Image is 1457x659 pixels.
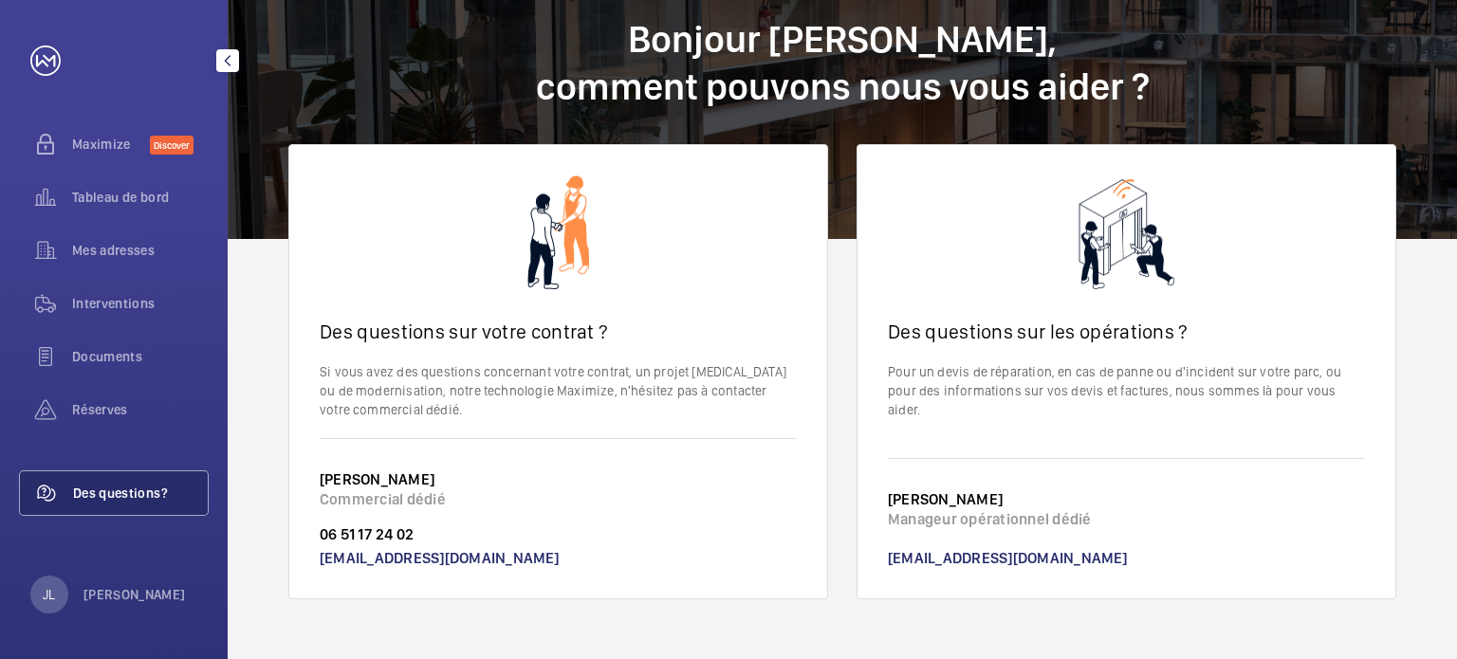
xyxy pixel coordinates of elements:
p: JL [43,585,55,604]
h2: Des questions sur les opérations ? [888,320,1365,343]
span: Maximize [72,135,150,154]
h3: [PERSON_NAME] [320,469,797,489]
a: 06 51 17 24 02 [320,525,414,543]
h3: [PERSON_NAME] [888,489,1365,509]
p: Manageur opérationnel dédié [888,509,1365,529]
a: [EMAIL_ADDRESS][DOMAIN_NAME] [888,549,1128,567]
span: Discover [150,136,194,155]
a: [EMAIL_ADDRESS][DOMAIN_NAME] [320,549,560,567]
p: Commercial dédié [320,489,797,509]
h2: Des questions sur votre contrat ? [320,320,797,343]
span: Réserves [72,400,209,419]
span: Interventions [72,294,209,313]
img: contact-ops.png [1079,175,1173,289]
span: Mes adresses [72,241,209,260]
span: Tableau de bord [72,188,209,207]
p: Pour un devis de réparation, en cas de panne ou d'incident sur votre parc, ou pour des informatio... [888,362,1365,419]
p: Si vous avez des questions concernant votre contrat, un projet [MEDICAL_DATA] ou de modernisation... [320,362,797,419]
p: [PERSON_NAME] [83,585,186,604]
span: Des questions? [73,484,208,503]
img: contact-sales.png [527,175,588,289]
span: Documents [72,347,209,366]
